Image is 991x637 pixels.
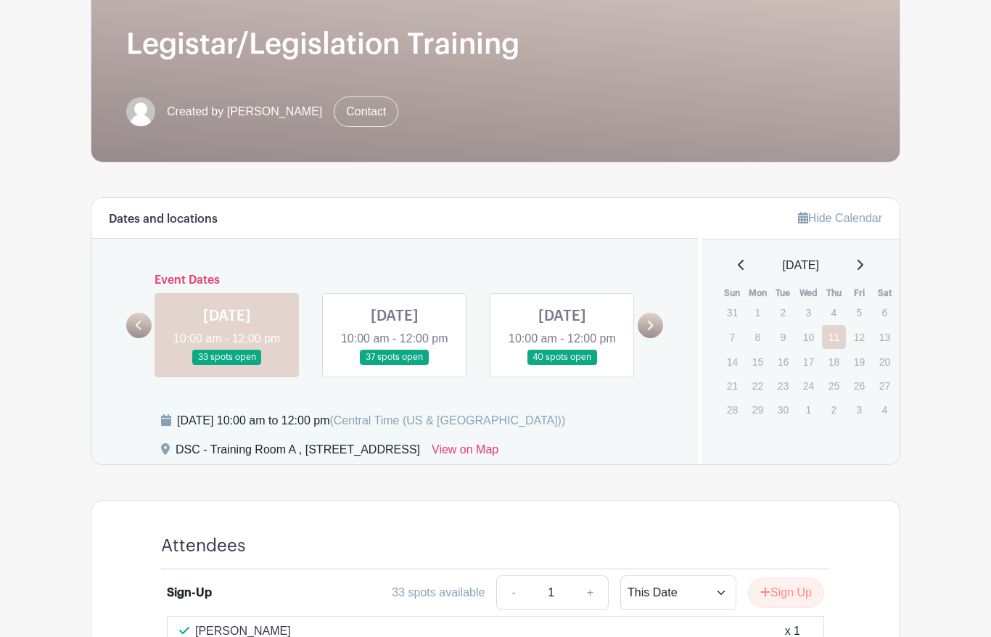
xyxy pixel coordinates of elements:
p: 8 [746,326,770,348]
p: 20 [873,350,897,373]
span: (Central Time (US & [GEOGRAPHIC_DATA])) [329,414,565,427]
p: 4 [873,398,897,421]
span: Created by [PERSON_NAME] [167,103,322,120]
p: 18 [822,350,846,373]
p: 21 [720,374,744,397]
a: - [496,575,530,610]
img: default-ce2991bfa6775e67f084385cd625a349d9dcbb7a52a09fb2fda1e96e2d18dcdb.png [126,97,155,126]
p: 4 [822,301,846,324]
h6: Dates and locations [109,213,218,226]
p: 13 [873,326,897,348]
p: 25 [822,374,846,397]
p: 17 [797,350,821,373]
th: Fri [847,286,872,300]
p: 6 [873,301,897,324]
p: 30 [771,398,795,421]
p: 26 [847,374,871,397]
p: 16 [771,350,795,373]
p: 12 [847,326,871,348]
p: 27 [873,374,897,397]
a: Hide Calendar [798,212,882,224]
p: 31 [720,301,744,324]
p: 3 [797,301,821,324]
p: 28 [720,398,744,421]
button: Sign Up [748,578,824,608]
a: + [572,575,609,610]
p: 2 [771,301,795,324]
h6: Event Dates [152,274,638,287]
h4: Attendees [161,535,246,556]
th: Sun [720,286,745,300]
p: 1 [797,398,821,421]
p: 23 [771,374,795,397]
th: Tue [770,286,796,300]
a: View on Map [432,441,498,464]
div: Sign-Up [167,584,212,601]
a: 11 [822,325,846,349]
p: 22 [746,374,770,397]
p: 29 [746,398,770,421]
a: Contact [334,96,398,127]
p: 2 [822,398,846,421]
th: Mon [745,286,770,300]
p: 24 [797,374,821,397]
p: 10 [797,326,821,348]
p: 1 [746,301,770,324]
h1: Legistar/Legislation Training [126,27,865,62]
th: Sat [872,286,897,300]
p: 14 [720,350,744,373]
p: 19 [847,350,871,373]
p: 9 [771,326,795,348]
p: 5 [847,301,871,324]
th: Wed [796,286,821,300]
span: [DATE] [783,257,819,274]
p: 7 [720,326,744,348]
p: 3 [847,398,871,421]
th: Thu [821,286,847,300]
div: DSC - Training Room A , [STREET_ADDRESS] [176,441,420,464]
div: 33 spots available [392,584,485,601]
p: 15 [746,350,770,373]
div: [DATE] 10:00 am to 12:00 pm [177,412,565,430]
